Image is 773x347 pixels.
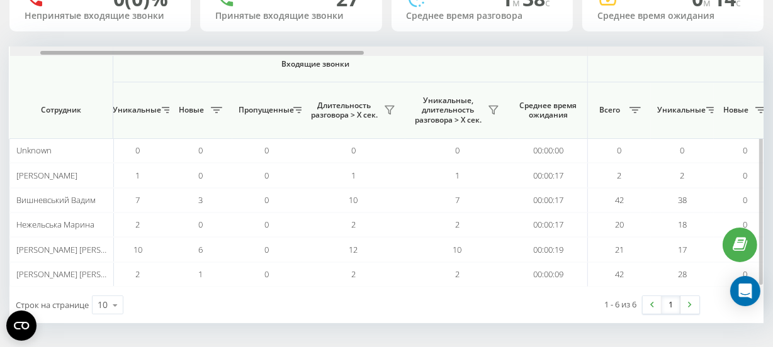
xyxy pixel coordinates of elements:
td: 00:00:17 [509,212,588,237]
span: 1 [136,170,140,181]
span: 0 [351,145,356,156]
span: Пропущенные [239,105,290,115]
span: 0 [743,219,748,230]
span: 2 [351,219,356,230]
span: 10 [133,244,142,255]
span: Новые [720,105,752,115]
span: 0 [455,145,460,156]
span: 0 [743,194,748,206]
span: [PERSON_NAME] [PERSON_NAME] [16,268,140,280]
span: 0 [136,145,140,156]
td: 00:00:00 [509,138,588,163]
span: Unknown [16,145,52,156]
a: 1 [662,296,680,314]
span: 0 [743,145,748,156]
span: 10 [349,194,358,206]
span: 0 [743,170,748,181]
span: 2 [618,170,622,181]
span: Уникальные [657,105,702,115]
span: 0 [265,170,269,181]
div: Принятые входящие звонки [215,11,366,21]
span: 0 [265,244,269,255]
span: Всего [594,105,626,115]
span: 42 [615,194,624,206]
span: 7 [136,194,140,206]
button: Open CMP widget [6,311,37,341]
span: 2 [351,268,356,280]
span: 1 [351,170,356,181]
span: Строк на странице [16,299,89,311]
span: 6 [199,244,203,255]
span: 42 [615,268,624,280]
span: Входящие звонки [76,59,555,69]
span: 1 [199,268,203,280]
div: Непринятые входящие звонки [25,11,176,21]
span: 0 [265,145,269,156]
span: Среднее время ожидания [519,101,578,120]
span: 12 [349,244,358,255]
span: 3 [199,194,203,206]
span: Уникальные, длительность разговора > Х сек. [412,96,484,125]
span: 2 [136,219,140,230]
span: 0 [199,145,203,156]
div: Open Intercom Messenger [730,276,760,306]
td: 00:00:19 [509,237,588,262]
span: Сотрудник [20,105,102,115]
span: 38 [678,194,687,206]
span: 18 [678,219,687,230]
div: Среднее время разговора [407,11,558,21]
span: 0 [265,219,269,230]
span: 20 [615,219,624,230]
td: 00:00:17 [509,163,588,187]
div: 1 - 6 из 6 [604,298,636,311]
span: 2 [680,170,685,181]
span: 2 [455,268,460,280]
span: 0 [265,194,269,206]
span: 10 [453,244,462,255]
span: 21 [615,244,624,255]
span: [PERSON_NAME] [PERSON_NAME] [16,244,140,255]
span: 0 [743,268,748,280]
div: 10 [98,299,108,311]
span: 7 [455,194,460,206]
span: Новые [176,105,207,115]
span: 2 [136,268,140,280]
span: 0 [618,145,622,156]
span: 0 [199,170,203,181]
span: 0 [199,219,203,230]
td: 00:00:17 [509,188,588,212]
span: 17 [678,244,687,255]
span: 0 [680,145,685,156]
span: Нежельська Марина [16,219,94,230]
span: Вишневський Вадим [16,194,96,206]
span: [PERSON_NAME] [16,170,77,181]
span: 28 [678,268,687,280]
span: Уникальные [113,105,158,115]
span: 0 [265,268,269,280]
td: 00:00:09 [509,262,588,287]
span: 1 [455,170,460,181]
span: 2 [455,219,460,230]
span: Длительность разговора > Х сек. [308,101,380,120]
div: Среднее время ожидания [597,11,748,21]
